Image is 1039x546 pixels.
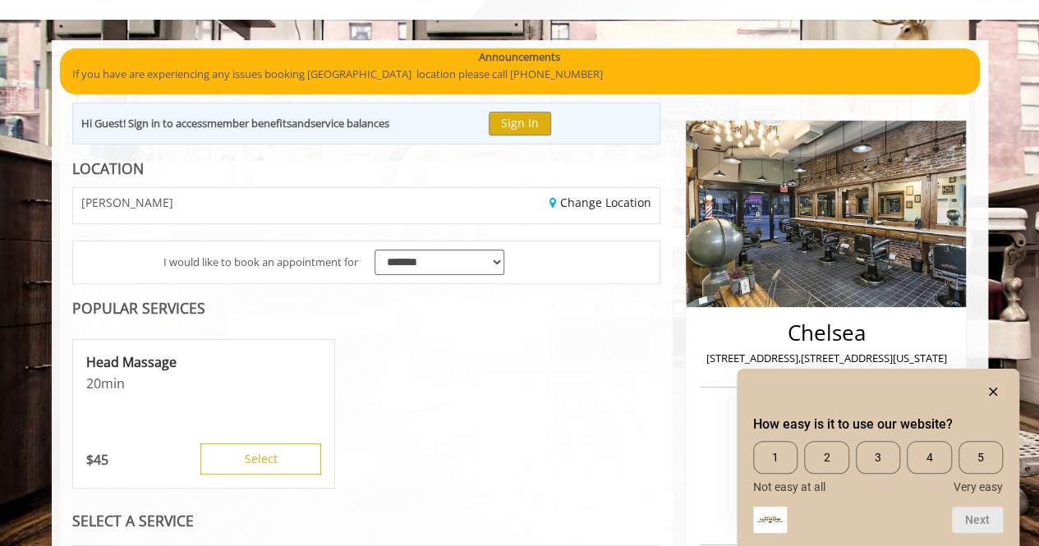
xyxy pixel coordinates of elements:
b: member benefits [207,116,292,131]
p: If you have are experiencing any issues booking [GEOGRAPHIC_DATA] location please call [PHONE_NUM... [72,66,968,83]
div: SELECT A SERVICE [72,513,661,529]
b: LOCATION [72,158,144,178]
p: Head Massage [86,353,321,371]
h3: Phone [704,410,948,421]
h2: How easy is it to use our website? Select an option from 1 to 5, with 1 being Not easy at all and... [753,415,1003,434]
span: Not easy at all [753,480,825,493]
b: POPULAR SERVICES [72,298,205,318]
span: 5 [959,441,1003,474]
span: $ [86,451,94,469]
span: Very easy [954,480,1003,493]
span: 4 [907,441,951,474]
button: Sign In [489,112,551,135]
span: I would like to book an appointment for [163,254,358,271]
button: Next question [952,507,1003,533]
span: [PERSON_NAME] [81,196,173,209]
div: How easy is it to use our website? Select an option from 1 to 5, with 1 being Not easy at all and... [753,382,1003,533]
h2: Chelsea [704,321,948,345]
h3: Email [704,484,948,496]
p: 45 [86,451,108,469]
button: Select [200,443,321,475]
div: How easy is it to use our website? Select an option from 1 to 5, with 1 being Not easy at all and... [753,441,1003,493]
span: 1 [753,441,798,474]
b: Announcements [479,48,560,66]
p: 20 [86,374,321,392]
div: Hi Guest! Sign in to access and [81,115,389,132]
span: min [101,374,125,392]
a: Change Location [549,195,651,210]
b: service balances [310,116,389,131]
button: Hide survey [983,382,1003,401]
span: 3 [856,441,900,474]
p: [STREET_ADDRESS],[STREET_ADDRESS][US_STATE] [704,350,948,367]
span: 2 [804,441,848,474]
